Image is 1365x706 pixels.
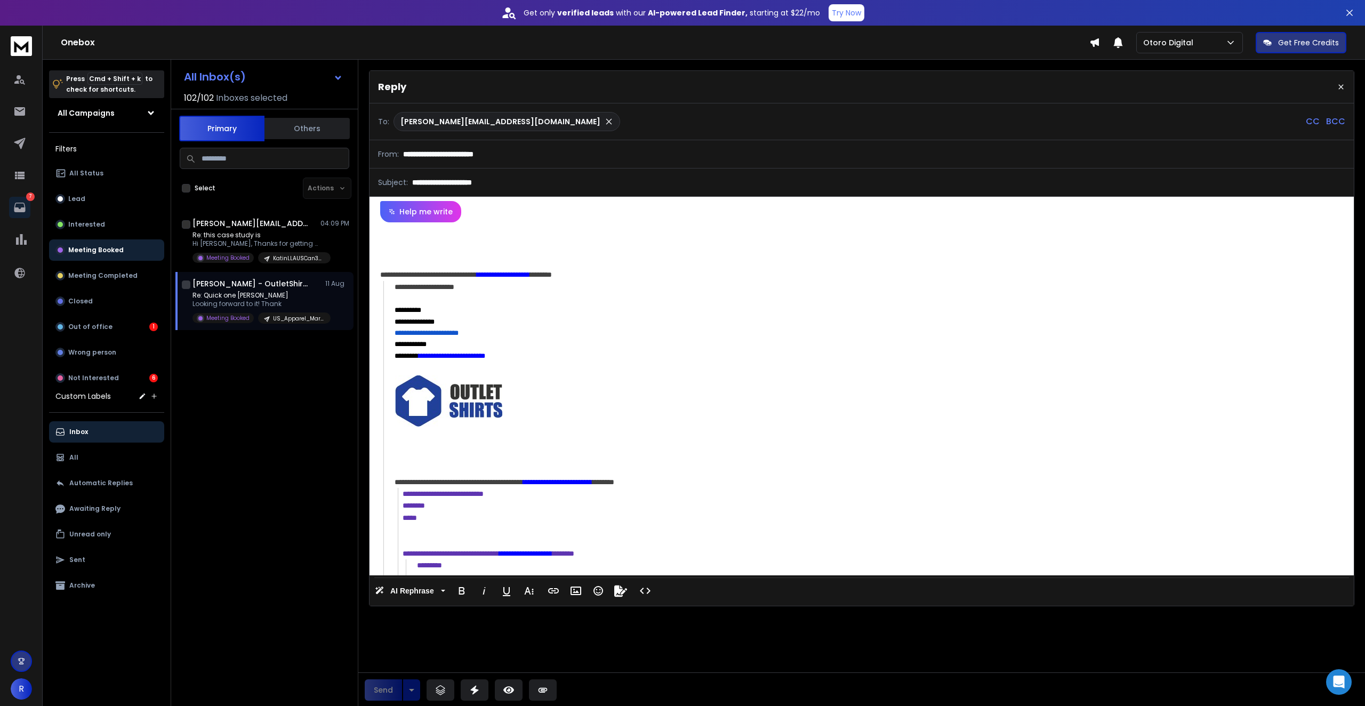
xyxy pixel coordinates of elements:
[325,279,349,288] p: 11 Aug
[380,201,461,222] button: Help me write
[192,278,310,289] h1: [PERSON_NAME] - OutletShirts
[49,265,164,286] button: Meeting Completed
[68,220,105,229] p: Interested
[566,580,586,601] button: Insert Image (⌘P)
[184,92,214,105] span: 102 / 102
[206,314,250,322] p: Meeting Booked
[68,271,138,280] p: Meeting Completed
[192,291,320,300] p: Re: Quick one [PERSON_NAME]
[9,197,30,218] a: 7
[179,116,264,141] button: Primary
[58,108,115,118] h1: All Campaigns
[1256,32,1346,53] button: Get Free Credits
[388,587,436,596] span: AI Rephrase
[49,524,164,545] button: Unread only
[68,374,119,382] p: Not Interested
[373,580,447,601] button: AI Rephrase
[49,498,164,519] button: Awaiting Reply
[49,316,164,338] button: Out of office1
[26,192,35,201] p: 7
[69,530,111,539] p: Unread only
[61,36,1089,49] h1: Onebox
[49,291,164,312] button: Closed
[68,246,124,254] p: Meeting Booked
[557,7,614,18] strong: verified leads
[496,580,517,601] button: Underline (⌘U)
[68,323,113,331] p: Out of office
[648,7,748,18] strong: AI-powered Lead Finder,
[49,188,164,210] button: Lead
[68,297,93,306] p: Closed
[378,149,399,159] p: From:
[829,4,864,21] button: Try Now
[49,239,164,261] button: Meeting Booked
[49,102,164,124] button: All Campaigns
[49,214,164,235] button: Interested
[588,580,608,601] button: Emoticons
[68,195,85,203] p: Lead
[184,71,246,82] h1: All Inbox(s)
[273,315,324,323] p: US_Apparel_MarketingTitles-CLEANED
[206,254,250,262] p: Meeting Booked
[452,580,472,601] button: Bold (⌘B)
[378,177,408,188] p: Subject:
[49,141,164,156] h3: Filters
[1143,37,1198,48] p: Otoro Digital
[1326,669,1352,695] div: Open Intercom Messenger
[69,556,85,564] p: Sent
[11,678,32,700] button: R
[192,239,320,248] p: Hi [PERSON_NAME], Thanks for getting back
[11,36,32,56] img: logo
[474,580,494,601] button: Italic (⌘I)
[378,116,389,127] p: To:
[195,184,215,192] label: Select
[49,342,164,363] button: Wrong person
[175,66,351,87] button: All Inbox(s)
[400,116,600,127] p: [PERSON_NAME][EMAIL_ADDRESS][DOMAIN_NAME]
[192,231,320,239] p: Re: this case study is
[69,581,95,590] p: Archive
[68,348,116,357] p: Wrong person
[635,580,655,601] button: Code View
[69,504,121,513] p: Awaiting Reply
[149,374,158,382] div: 6
[49,472,164,494] button: Automatic Replies
[49,163,164,184] button: All Status
[49,575,164,596] button: Archive
[524,7,820,18] p: Get only with our starting at $22/mo
[66,74,152,95] p: Press to check for shortcuts.
[273,254,324,262] p: KatinLLAUSCan3000_Apollo_30072025-CLEANED_CLAY
[192,218,310,229] h1: [PERSON_NAME][EMAIL_ADDRESS][PERSON_NAME][DOMAIN_NAME]
[611,580,631,601] button: Signature
[1278,37,1339,48] p: Get Free Credits
[149,323,158,331] div: 1
[216,92,287,105] h3: Inboxes selected
[378,79,406,94] p: Reply
[519,580,539,601] button: More Text
[69,479,133,487] p: Automatic Replies
[49,421,164,443] button: Inbox
[320,219,349,228] p: 04:09 PM
[1306,115,1320,128] p: CC
[69,169,103,178] p: All Status
[1326,115,1345,128] p: BCC
[49,447,164,468] button: All
[49,549,164,571] button: Sent
[395,375,503,427] img: AIorK4xgNiK0akq2FTatCuQim7RW8dBm114k2PJG7RjCZQUvmFTyXev7PKTqyFY5wjM060eyLnS-ytRkwS-x
[264,117,350,140] button: Others
[55,391,111,402] h3: Custom Labels
[543,580,564,601] button: Insert Link (⌘K)
[69,453,78,462] p: All
[192,300,320,308] p: Looking forward to it! Thank
[49,367,164,389] button: Not Interested6
[832,7,861,18] p: Try Now
[87,73,142,85] span: Cmd + Shift + k
[69,428,88,436] p: Inbox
